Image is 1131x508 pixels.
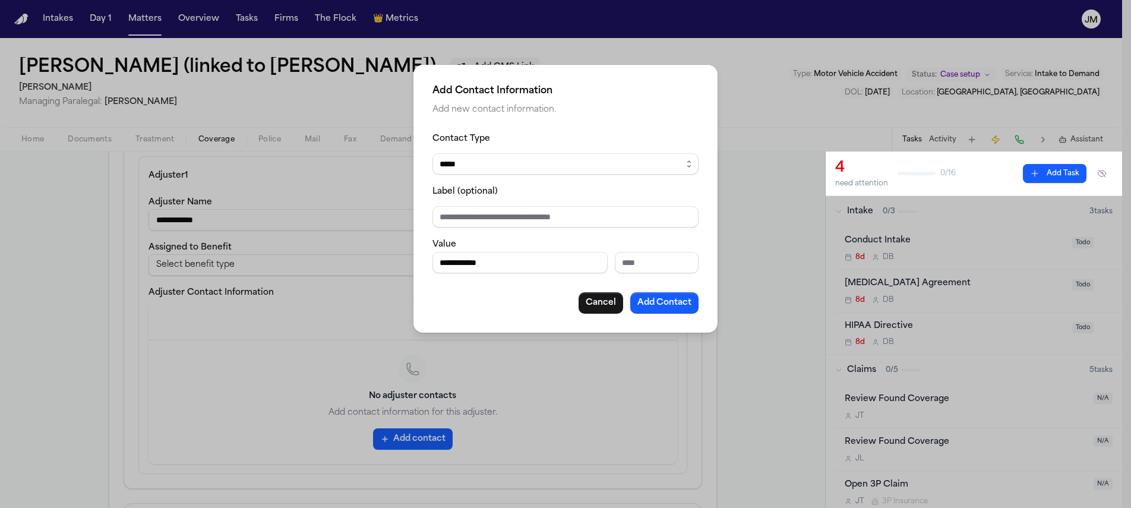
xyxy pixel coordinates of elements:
h2: Add Contact Information [432,84,699,98]
p: Add new contact information. [432,103,699,117]
button: Cancel [579,292,623,314]
button: Add Contact [630,292,699,314]
input: Phone number [432,252,608,273]
label: Label (optional) [432,187,498,196]
label: Contact Type [432,134,490,143]
label: Value [432,240,456,249]
input: Extension [615,252,699,273]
